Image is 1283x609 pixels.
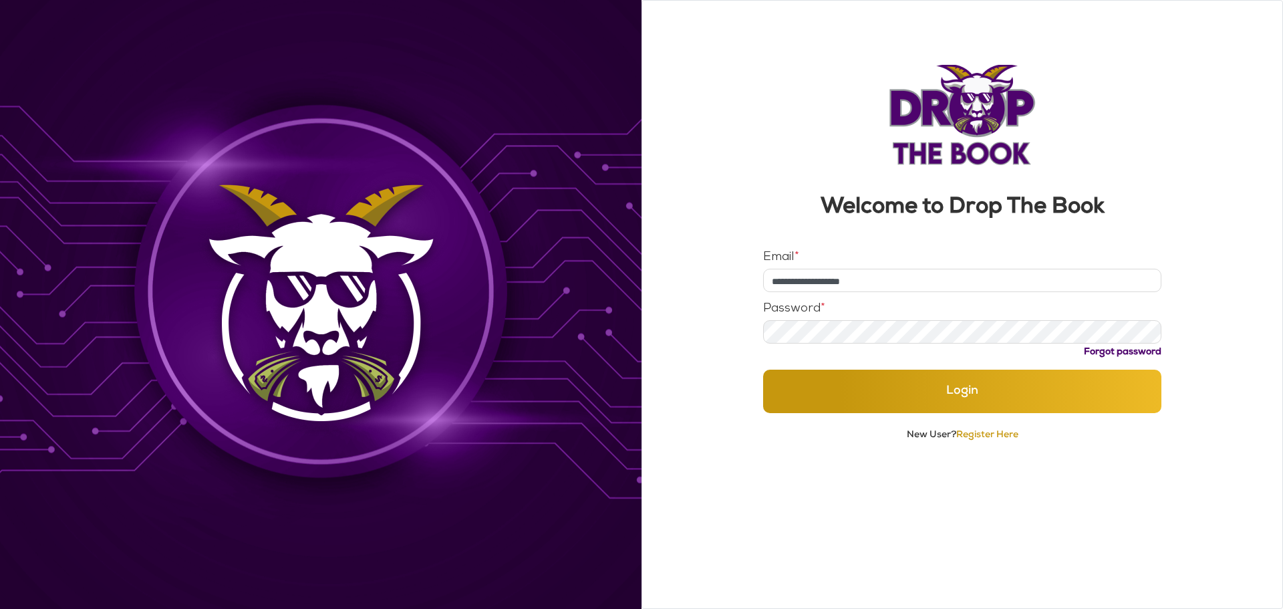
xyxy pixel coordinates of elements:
a: Forgot password [1084,348,1161,357]
a: Register Here [956,431,1018,440]
p: New User? [763,429,1162,442]
h3: Welcome to Drop The Book [763,197,1162,219]
button: Login [763,370,1162,413]
img: Background Image [194,172,448,437]
img: Logo [888,65,1036,165]
label: Email [763,251,799,263]
label: Password [763,303,825,315]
